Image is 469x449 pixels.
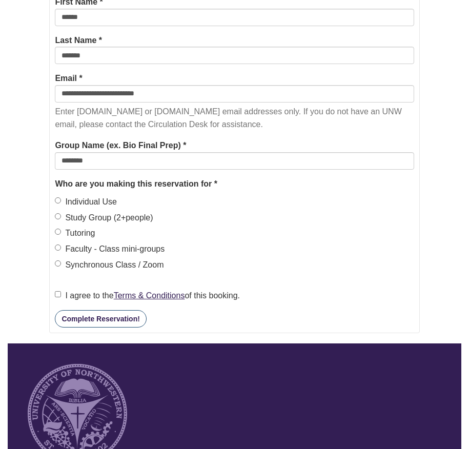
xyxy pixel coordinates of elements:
[55,260,61,267] input: Synchronous Class / Zoom
[55,310,146,328] button: Complete Reservation!
[55,258,164,272] label: Synchronous Class / Zoom
[55,211,153,224] label: Study Group (2+people)
[55,289,240,302] label: I agree to the of this booking.
[55,291,61,297] input: I agree to theTerms & Conditionsof this booking.
[55,34,102,47] label: Last Name *
[55,177,414,191] legend: Who are you making this reservation for *
[55,213,61,219] input: Study Group (2+people)
[55,197,61,203] input: Individual Use
[55,242,165,256] label: Faculty - Class mini-groups
[55,227,95,240] label: Tutoring
[55,139,186,152] label: Group Name (ex. Bio Final Prep) *
[55,105,414,131] p: Enter [DOMAIN_NAME] or [DOMAIN_NAME] email addresses only. If you do not have an UNW email, pleas...
[55,229,61,235] input: Tutoring
[55,244,61,251] input: Faculty - Class mini-groups
[114,291,185,300] a: Terms & Conditions
[55,72,82,85] label: Email *
[55,195,117,209] label: Individual Use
